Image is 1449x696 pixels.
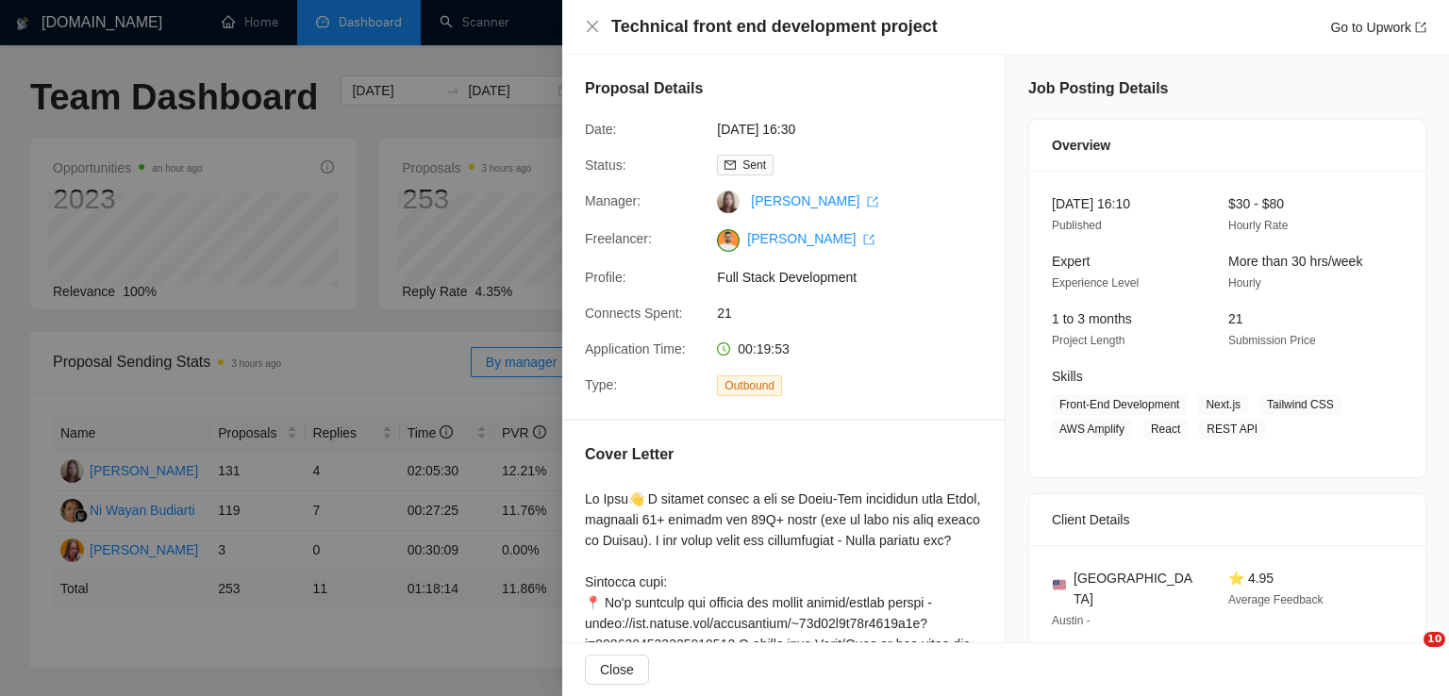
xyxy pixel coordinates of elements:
span: export [867,196,878,207]
span: 10 [1424,632,1445,647]
span: Experience Level [1052,276,1139,290]
span: React [1143,419,1188,439]
span: Profile: [585,270,626,285]
button: Close [585,655,649,685]
button: Close [585,19,600,35]
span: Close [600,659,634,680]
span: 21 [717,303,1000,323]
span: 1 to 3 months [1052,311,1132,326]
iframe: Intercom live chat [1385,632,1430,677]
span: mail [724,159,736,171]
span: AWS Amplify [1052,419,1132,439]
a: [PERSON_NAME] export [751,193,878,208]
h5: Job Posting Details [1028,77,1168,100]
span: Project Length [1052,334,1124,347]
span: More than 30 hrs/week [1228,254,1362,269]
span: $30 - $80 [1228,196,1284,211]
span: Front-End Development [1052,394,1187,415]
span: Published [1052,219,1102,232]
h5: Proposal Details [585,77,703,100]
span: export [1415,22,1426,33]
span: 21 [1228,311,1243,326]
span: Expert [1052,254,1090,269]
span: Next.js [1198,394,1248,415]
span: clock-circle [717,342,730,356]
span: [DATE] 16:10 [1052,196,1130,211]
span: 00:19:53 [738,341,790,356]
span: [GEOGRAPHIC_DATA] [1074,568,1198,609]
span: Full Stack Development [717,267,1000,288]
h5: Cover Letter [585,443,674,466]
span: Average Feedback [1228,593,1324,606]
div: Client Details [1052,494,1403,545]
span: [DATE] 16:30 [717,119,1000,140]
span: Sent [742,158,766,172]
span: Skills [1052,369,1083,384]
a: Go to Upworkexport [1330,20,1426,35]
span: Manager: [585,193,641,208]
span: export [863,234,874,245]
span: Connects Spent: [585,306,683,321]
h4: Technical front end development project [611,15,938,39]
span: REST API [1199,419,1265,439]
img: 🇺🇸 [1053,578,1066,591]
span: Date: [585,122,616,137]
span: ⭐ 4.95 [1228,571,1274,586]
span: Type: [585,377,617,392]
span: Hourly [1228,276,1261,290]
span: Overview [1052,135,1110,156]
span: Tailwind CSS [1259,394,1341,415]
a: [PERSON_NAME] export [747,231,874,246]
span: Freelancer: [585,231,652,246]
img: c1NLmzrk-0pBZjOo1nLSJnOz0itNHKTdmMHAt8VIsLFzaWqqsJDJtcFyV3OYvrqgu3 [717,229,740,252]
span: Outbound [717,375,782,396]
span: Austin - [1052,614,1091,627]
span: Application Time: [585,341,686,356]
span: Submission Price [1228,334,1316,347]
span: close [585,19,600,34]
span: Status: [585,157,626,173]
span: Hourly Rate [1228,219,1288,232]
